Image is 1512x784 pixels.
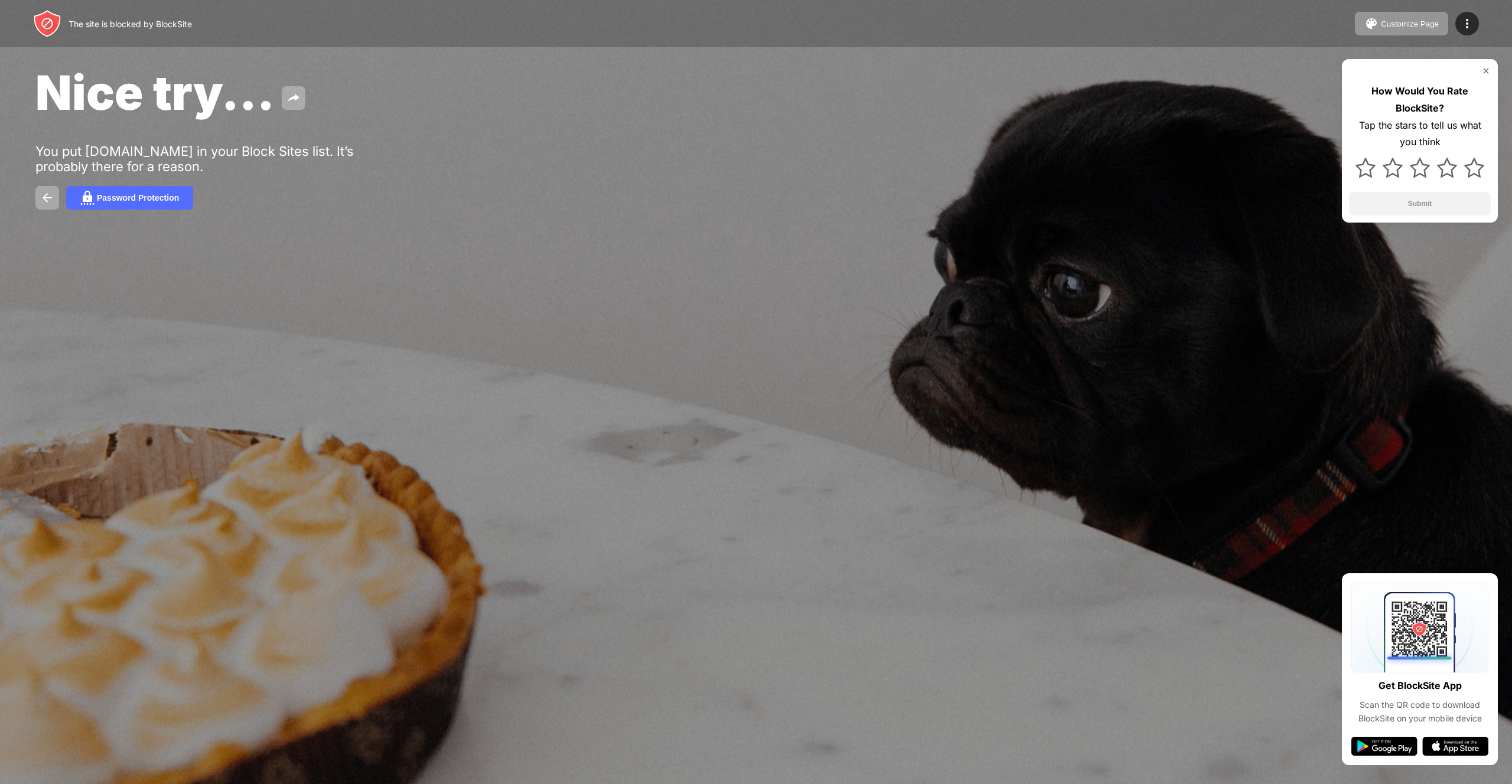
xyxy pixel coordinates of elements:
div: Tap the stars to tell us what you think [1349,117,1491,151]
img: share.svg [286,91,301,105]
img: rate-us-close.svg [1481,66,1491,76]
img: google-play.svg [1351,737,1417,756]
div: How Would You Rate BlockSite? [1349,83,1491,117]
iframe: Banner [35,635,315,770]
span: Nice try... [35,64,275,121]
img: star.svg [1410,158,1430,178]
div: Get BlockSite App [1379,677,1462,694]
img: star.svg [1437,158,1457,178]
img: pallet.svg [1364,17,1379,31]
img: qrcode.svg [1351,583,1488,672]
img: menu-icon.svg [1460,17,1474,31]
div: Customize Page [1381,19,1439,28]
div: The site is blocked by BlockSite [69,19,192,29]
img: star.svg [1383,158,1403,178]
img: password.svg [80,191,94,205]
img: header-logo.svg [33,9,61,38]
img: back.svg [40,191,54,205]
div: Password Protection [97,193,179,202]
button: Customize Page [1355,12,1448,35]
button: Submit [1349,192,1491,215]
button: Password Protection [66,186,193,210]
div: You put [DOMAIN_NAME] in your Block Sites list. It’s probably there for a reason. [35,143,400,174]
img: star.svg [1464,158,1484,178]
div: Scan the QR code to download BlockSite on your mobile device [1351,698,1488,725]
img: app-store.svg [1422,737,1488,756]
img: star.svg [1355,158,1376,178]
